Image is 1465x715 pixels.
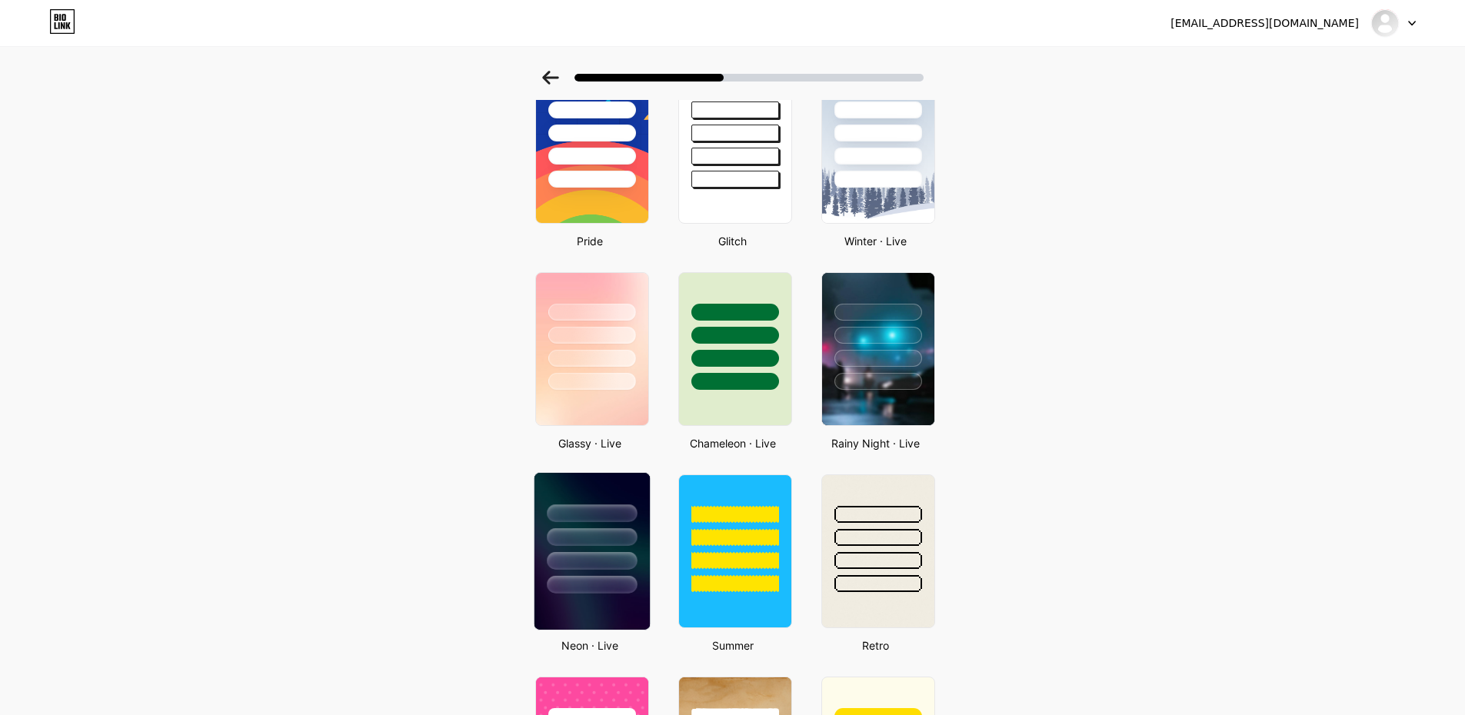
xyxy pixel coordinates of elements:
div: [EMAIL_ADDRESS][DOMAIN_NAME] [1170,15,1359,32]
div: Neon · Live [531,637,649,653]
div: Winter · Live [817,233,935,249]
div: Chameleon · Live [674,435,792,451]
div: Rainy Night · Live [817,435,935,451]
img: blockwave [1370,8,1400,38]
div: Pride [531,233,649,249]
div: Summer [674,637,792,653]
div: Glitch [674,233,792,249]
div: Retro [817,637,935,653]
div: Glassy · Live [531,435,649,451]
img: neon.jpg [534,473,649,630]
